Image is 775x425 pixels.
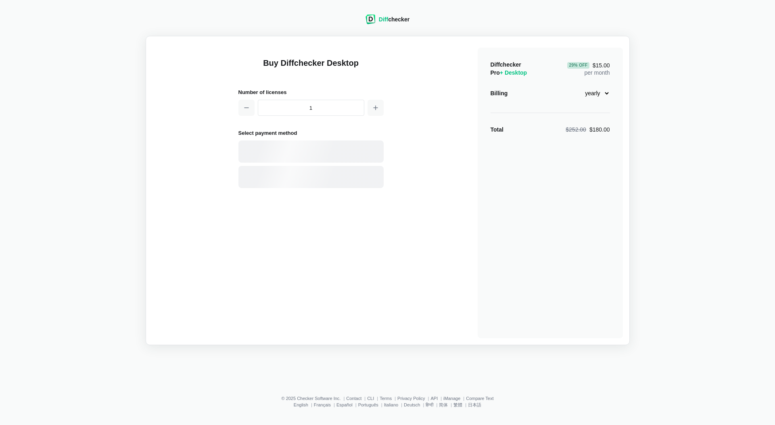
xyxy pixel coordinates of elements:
[238,57,384,78] h1: Buy Diffchecker Desktop
[426,402,433,407] a: हिन्दी
[491,89,508,97] div: Billing
[567,61,610,77] div: per month
[404,402,420,407] a: Deutsch
[567,62,589,69] div: 29 % Off
[468,402,481,407] a: 日本語
[439,402,448,407] a: 简体
[346,396,361,401] a: Contact
[238,129,384,137] h2: Select payment method
[380,396,392,401] a: Terms
[567,62,610,69] span: $15.00
[258,100,364,116] input: 1
[358,402,378,407] a: Português
[491,126,503,133] strong: Total
[367,396,374,401] a: CLI
[566,126,610,134] div: $180.00
[336,402,353,407] a: Español
[466,396,493,401] a: Compare Text
[281,396,346,401] li: © 2025 Checker Software Inc.
[379,16,388,23] span: Diff
[397,396,425,401] a: Privacy Policy
[491,69,527,76] span: Pro
[379,15,409,23] div: checker
[366,15,376,24] img: Diffchecker logo
[294,402,308,407] a: English
[366,19,409,25] a: Diffchecker logoDiffchecker
[384,402,398,407] a: Italiano
[314,402,331,407] a: Français
[430,396,438,401] a: API
[443,396,460,401] a: iManage
[453,402,462,407] a: 繁體
[500,69,527,76] span: + Desktop
[566,126,586,133] span: $252.00
[491,61,521,68] span: Diffchecker
[238,88,384,96] h2: Number of licenses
